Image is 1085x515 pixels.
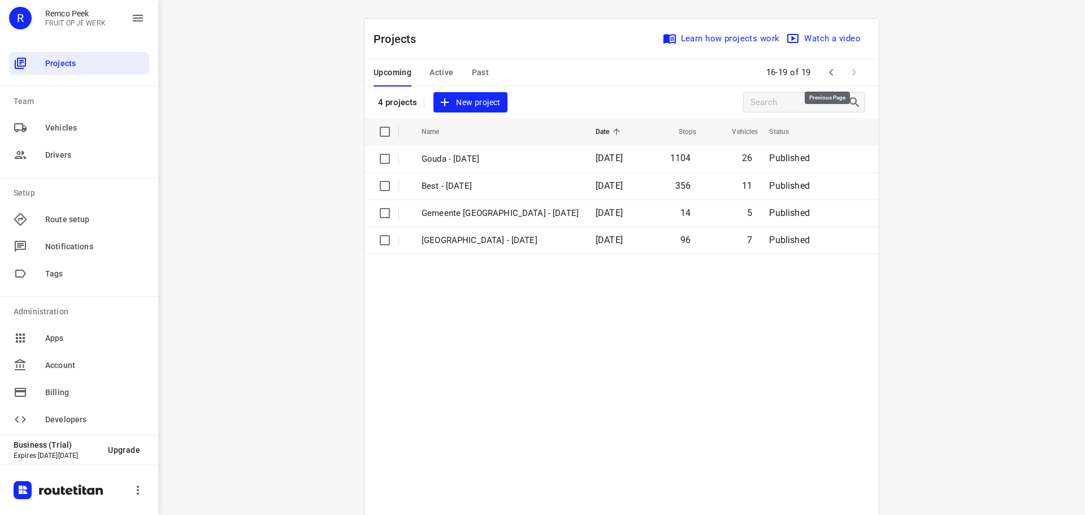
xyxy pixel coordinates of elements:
[9,208,149,231] div: Route setup
[848,96,865,109] div: Search
[680,207,691,218] span: 14
[422,234,579,247] p: [GEOGRAPHIC_DATA] - [DATE]
[717,125,758,139] span: Vehicles
[664,125,697,139] span: Stops
[45,149,145,161] span: Drivers
[45,268,145,280] span: Tags
[769,125,804,139] span: Status
[9,7,32,29] div: R
[769,207,810,218] span: Published
[750,94,848,111] input: Search projects
[374,66,411,80] span: Upcoming
[596,207,623,218] span: [DATE]
[378,97,417,107] p: 4 projects
[422,153,579,166] p: Gouda - Thursday
[747,207,752,218] span: 5
[472,66,489,80] span: Past
[742,180,752,191] span: 11
[422,207,579,220] p: Gemeente Rotterdam - Wednesday
[14,306,149,318] p: Administration
[9,327,149,349] div: Apps
[742,153,752,163] span: 26
[45,19,106,27] p: FRUIT OP JE WERK
[596,125,624,139] span: Date
[45,214,145,226] span: Route setup
[769,235,810,245] span: Published
[596,153,623,163] span: [DATE]
[374,31,426,47] p: Projects
[762,60,816,85] span: 16-19 of 19
[99,440,149,460] button: Upgrade
[45,122,145,134] span: Vehicles
[9,262,149,285] div: Tags
[680,235,691,245] span: 96
[45,241,145,253] span: Notifications
[422,125,454,139] span: Name
[422,180,579,193] p: Best - Thursday
[747,235,752,245] span: 7
[45,387,145,399] span: Billing
[9,381,149,404] div: Billing
[45,9,106,18] p: Remco Peek
[9,144,149,166] div: Drivers
[14,440,99,449] p: Business (Trial)
[433,92,507,113] button: New project
[9,408,149,431] div: Developers
[843,61,865,84] span: Next Page
[45,360,145,371] span: Account
[108,445,140,455] span: Upgrade
[596,180,623,191] span: [DATE]
[45,58,145,70] span: Projects
[9,354,149,376] div: Account
[14,96,149,107] p: Team
[440,96,500,110] span: New project
[596,235,623,245] span: [DATE]
[14,187,149,199] p: Setup
[9,235,149,258] div: Notifications
[45,332,145,344] span: Apps
[9,116,149,139] div: Vehicles
[45,414,145,426] span: Developers
[9,52,149,75] div: Projects
[769,153,810,163] span: Published
[14,452,99,460] p: Expires [DATE][DATE]
[769,180,810,191] span: Published
[675,180,691,191] span: 356
[429,66,453,80] span: Active
[670,153,691,163] span: 1104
